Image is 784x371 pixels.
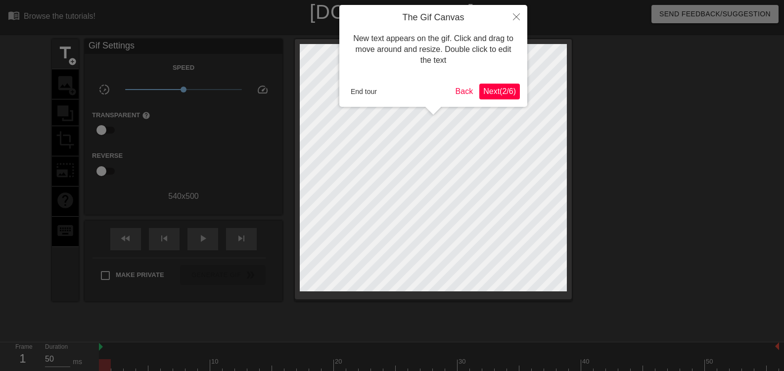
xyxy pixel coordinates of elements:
[347,84,381,99] button: End tour
[506,5,527,28] button: Close
[347,12,520,23] h4: The Gif Canvas
[483,87,516,95] span: Next ( 2 / 6 )
[347,23,520,76] div: New text appears on the gif. Click and drag to move around and resize. Double click to edit the text
[452,84,477,99] button: Back
[479,84,520,99] button: Next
